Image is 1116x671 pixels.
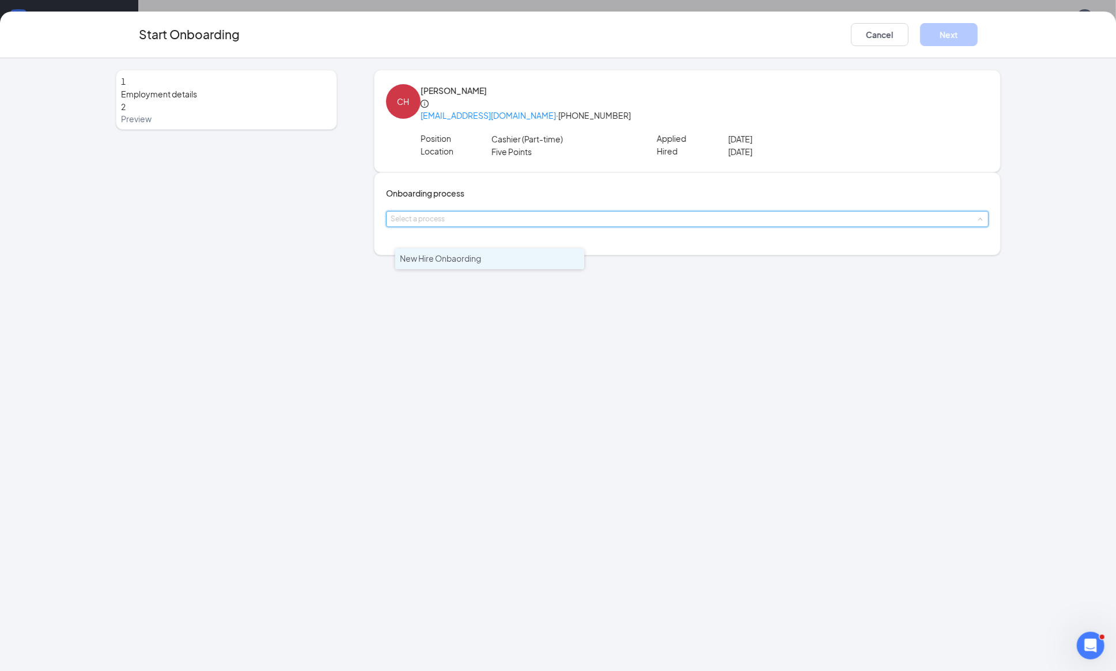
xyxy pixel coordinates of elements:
[657,145,728,157] p: Hired
[421,133,491,144] p: Position
[491,133,634,145] p: Cashier (Part-time)
[421,100,429,108] span: info-circle
[139,25,240,44] h3: Start Onboarding
[386,187,989,199] h4: Onboarding process
[1077,632,1104,659] iframe: Intercom live chat
[657,133,728,144] p: Applied
[421,110,989,121] p: · [PHONE_NUMBER]
[421,110,556,120] a: [EMAIL_ADDRESS][DOMAIN_NAME]
[851,23,909,46] button: Cancel
[121,88,332,100] span: Employment details
[397,95,409,108] div: CH
[400,253,481,263] span: New Hire Onbaording
[121,76,126,86] span: 1
[421,145,491,157] p: Location
[728,133,871,145] p: [DATE]
[728,145,871,158] p: [DATE]
[121,113,332,125] span: Preview
[121,101,126,112] span: 2
[491,145,634,158] p: Five Points
[920,23,978,46] button: Next
[421,84,989,97] h4: [PERSON_NAME]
